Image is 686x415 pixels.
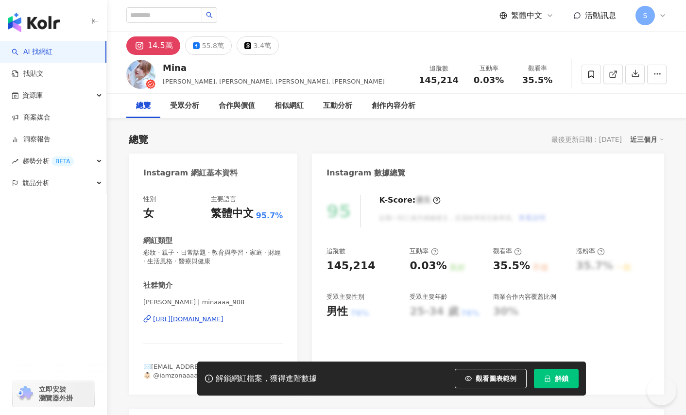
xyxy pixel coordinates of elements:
div: 受眾主要年齡 [410,293,447,301]
div: 觀看率 [493,247,522,256]
img: chrome extension [16,386,34,401]
span: 35.5% [522,75,552,85]
img: KOL Avatar [126,60,155,89]
div: 受眾主要性別 [326,293,364,301]
div: 追蹤數 [419,64,459,73]
div: 合作與價值 [219,100,255,112]
div: 追蹤數 [326,247,345,256]
div: Instagram 網紅基本資料 [143,168,238,178]
span: 145,214 [419,75,459,85]
button: 觀看圖表範例 [455,369,527,388]
a: 商案媒合 [12,113,51,122]
span: rise [12,158,18,165]
div: 創作內容分析 [372,100,415,112]
span: 觀看圖表範例 [476,375,516,382]
a: chrome extension立即安裝 瀏覽器外掛 [13,380,94,407]
div: 互動分析 [323,100,352,112]
div: 性別 [143,195,156,204]
div: 55.8萬 [202,39,224,52]
a: 找貼文 [12,69,44,79]
div: K-Score : [379,195,441,206]
span: 立即安裝 瀏覽器外掛 [39,385,73,402]
div: 男性 [326,304,348,319]
div: [URL][DOMAIN_NAME] [153,315,223,324]
img: logo [8,13,60,32]
div: 145,214 [326,259,375,274]
span: 0.03% [474,75,504,85]
span: 活動訊息 [585,11,616,20]
div: BETA [51,156,74,166]
div: 主要語言 [211,195,236,204]
button: 解鎖 [534,369,579,388]
button: 14.5萬 [126,36,180,55]
span: 彩妝 · 親子 · 日常話題 · 教育與學習 · 家庭 · 財經 · 生活風格 · 醫療與健康 [143,248,283,266]
span: 95.7% [256,210,283,221]
div: 解鎖網紅檔案，獲得進階數據 [216,374,317,384]
span: 繁體中文 [511,10,542,21]
span: [PERSON_NAME], [PERSON_NAME], [PERSON_NAME], [PERSON_NAME] [163,78,385,85]
div: 3.4萬 [254,39,271,52]
a: searchAI 找網紅 [12,47,52,57]
a: [URL][DOMAIN_NAME] [143,315,283,324]
span: search [206,12,213,18]
div: 總覽 [129,133,148,146]
div: 觀看率 [519,64,556,73]
span: 競品分析 [22,172,50,194]
div: Mina [163,62,385,74]
div: 近三個月 [630,133,664,146]
span: [PERSON_NAME] | minaaaa_908 [143,298,283,307]
button: 3.4萬 [237,36,279,55]
button: 55.8萬 [185,36,232,55]
div: 商業合作內容覆蓋比例 [493,293,556,301]
div: 35.5% [493,259,530,274]
div: 互動率 [470,64,507,73]
span: 資源庫 [22,85,43,106]
a: 洞察報告 [12,135,51,144]
div: 網紅類型 [143,236,172,246]
span: 趨勢分析 [22,150,74,172]
div: 相似網紅 [274,100,304,112]
span: 解鎖 [555,375,568,382]
div: 繁體中文 [211,206,254,221]
div: 受眾分析 [170,100,199,112]
div: Instagram 數據總覽 [326,168,405,178]
div: 最後更新日期：[DATE] [551,136,622,143]
div: 漲粉率 [576,247,605,256]
span: S [643,10,648,21]
div: 14.5萬 [148,39,173,52]
div: 0.03% [410,259,446,274]
div: 互動率 [410,247,438,256]
div: 社群簡介 [143,280,172,291]
span: lock [544,375,551,382]
div: 總覽 [136,100,151,112]
div: 女 [143,206,154,221]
